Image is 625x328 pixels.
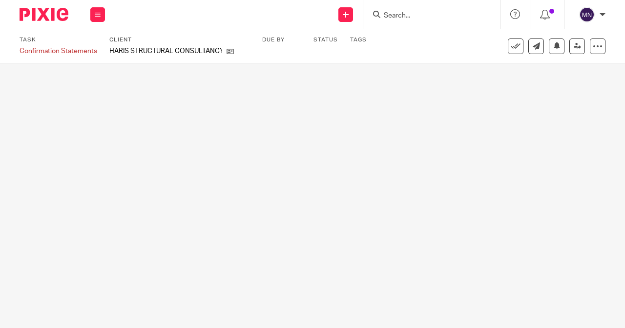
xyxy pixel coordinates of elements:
input: Search [383,12,471,20]
label: Due by [262,36,301,44]
label: Client [109,36,250,44]
label: Tags [350,36,367,44]
label: Task [20,36,97,44]
div: Confirmation Statements [20,46,97,56]
label: Status [313,36,338,44]
img: Pixie [20,8,68,21]
i: Open client page [227,48,234,55]
img: svg%3E [579,7,595,22]
p: HARIS STRUCTURAL CONSULTANCY LTD [109,46,222,56]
